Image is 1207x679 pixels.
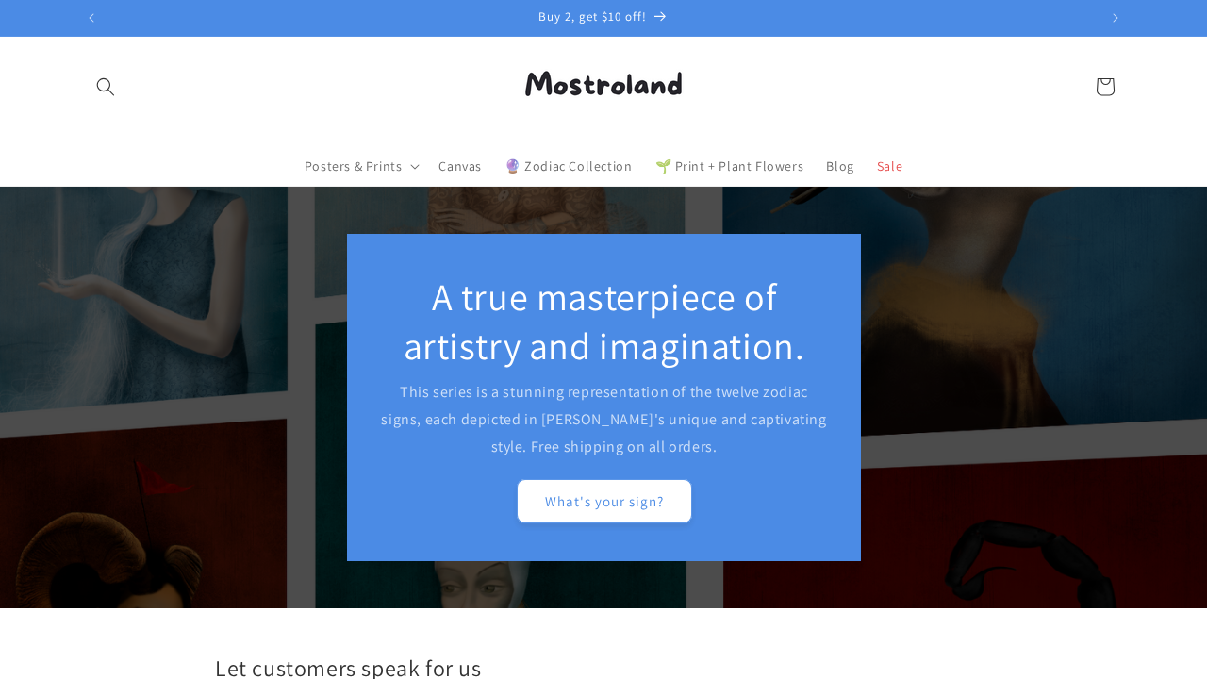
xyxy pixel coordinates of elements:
a: Blog [815,146,865,186]
span: Buy 2, get $10 off! [538,8,647,25]
img: Mostroland [495,44,712,129]
a: What's your sign? [516,479,691,523]
summary: Posters & Prints [293,146,428,186]
h2: A true masterpiece of artistry and imagination. [380,272,828,370]
a: 🔮 Zodiac Collection [493,146,643,186]
span: Sale [877,157,902,174]
a: Sale [866,146,914,186]
summary: Search [85,66,126,108]
span: Posters & Prints [305,157,403,174]
span: Blog [826,157,853,174]
a: 🌱 Print + Plant Flowers [644,146,816,186]
span: 🔮 Zodiac Collection [504,157,632,174]
a: Mostroland [488,37,719,136]
span: Canvas [438,157,482,174]
span: 🌱 Print + Plant Flowers [655,157,804,174]
p: This series is a stunning representation of the twelve zodiac signs, each depicted in [PERSON_NAM... [380,379,828,460]
a: Canvas [427,146,493,186]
